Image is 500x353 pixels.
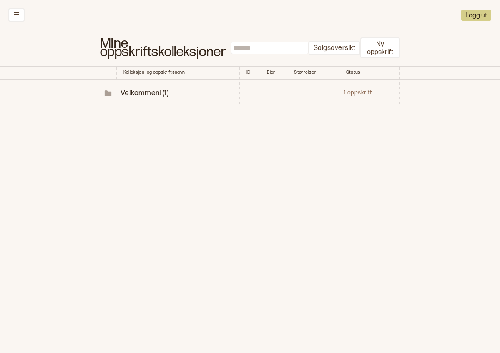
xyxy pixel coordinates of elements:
[100,40,231,57] h1: Mine oppskriftskolleksjoner
[314,44,355,53] p: Salgsoversikt
[287,66,339,80] th: Toggle SortBy
[121,89,168,97] span: Toggle Row Expanded
[339,66,400,80] th: Toggle SortBy
[100,66,116,80] th: Toggle SortBy
[116,66,239,80] th: Kolleksjon- og oppskriftsnavn
[309,41,360,55] button: Salgsoversikt
[339,80,400,107] td: 1 oppskrift
[239,66,260,80] th: Toggle SortBy
[260,66,287,80] th: Toggle SortBy
[360,37,400,58] button: Ny oppskrift
[461,10,491,21] button: Logg ut
[101,89,116,97] span: Toggle Row Expanded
